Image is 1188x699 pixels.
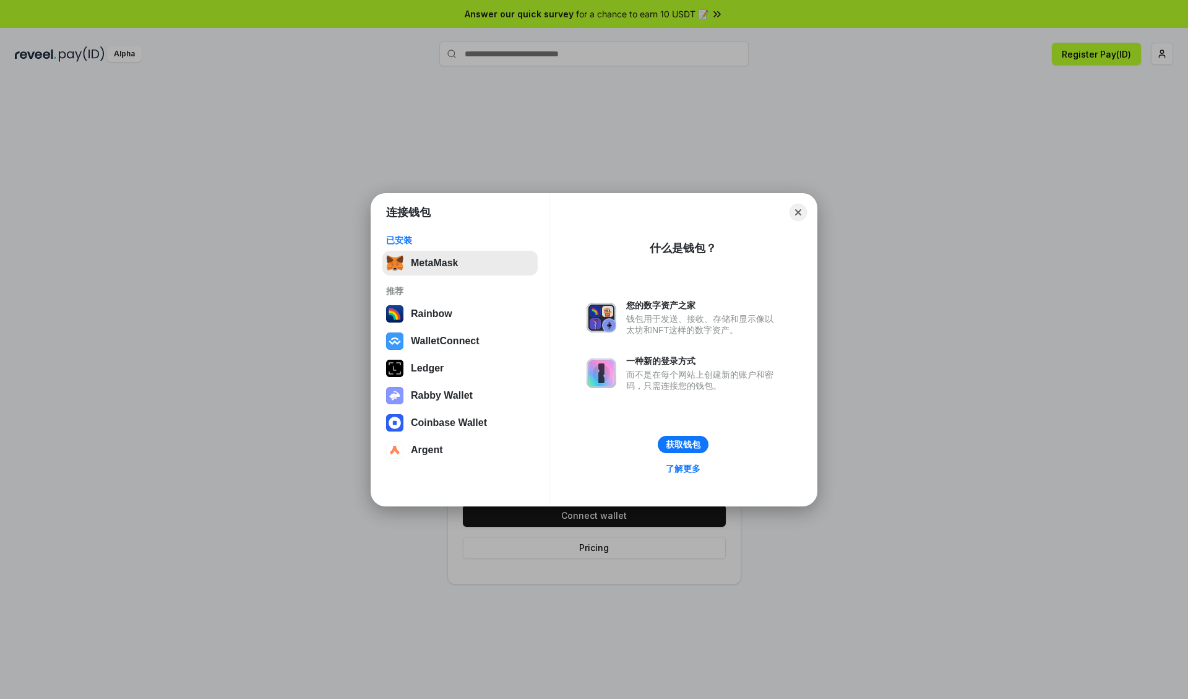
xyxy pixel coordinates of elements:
[382,410,538,435] button: Coinbase Wallet
[626,355,780,367] div: 一种新的登录方式
[386,387,403,404] img: svg+xml,%3Csvg%20xmlns%3D%22http%3A%2F%2Fwww.w3.org%2F2000%2Fsvg%22%20fill%3D%22none%22%20viewBox...
[626,369,780,391] div: 而不是在每个网站上创建新的账户和密码，只需连接您的钱包。
[666,439,700,450] div: 获取钱包
[411,363,444,374] div: Ledger
[386,360,403,377] img: svg+xml,%3Csvg%20xmlns%3D%22http%3A%2F%2Fwww.w3.org%2F2000%2Fsvg%22%20width%3D%2228%22%20height%3...
[411,308,452,319] div: Rainbow
[658,436,708,453] button: 获取钱包
[386,414,403,432] img: svg+xml,%3Csvg%20width%3D%2228%22%20height%3D%2228%22%20viewBox%3D%220%200%2028%2028%22%20fill%3D...
[386,285,534,297] div: 推荐
[386,305,403,323] img: svg+xml,%3Csvg%20width%3D%22120%22%20height%3D%22120%22%20viewBox%3D%220%200%20120%20120%22%20fil...
[658,461,708,477] a: 了解更多
[382,251,538,276] button: MetaMask
[386,441,403,459] img: svg+xml,%3Csvg%20width%3D%2228%22%20height%3D%2228%22%20viewBox%3D%220%200%2028%2028%22%20fill%3D...
[411,417,487,428] div: Coinbase Wallet
[382,356,538,381] button: Ledger
[626,313,780,336] div: 钱包用于发送、接收、存储和显示像以太坊和NFT这样的数字资产。
[411,445,443,456] div: Argent
[666,463,700,474] div: 了解更多
[382,302,538,326] button: Rainbow
[386,235,534,246] div: 已安装
[650,241,717,256] div: 什么是钱包？
[386,205,431,220] h1: 连接钱包
[411,336,480,347] div: WalletConnect
[386,332,403,350] img: svg+xml,%3Csvg%20width%3D%2228%22%20height%3D%2228%22%20viewBox%3D%220%200%2028%2028%22%20fill%3D...
[411,258,458,269] div: MetaMask
[386,254,403,272] img: svg+xml,%3Csvg%20fill%3D%22none%22%20height%3D%2233%22%20viewBox%3D%220%200%2035%2033%22%20width%...
[626,300,780,311] div: 您的数字资产之家
[587,303,616,332] img: svg+xml,%3Csvg%20xmlns%3D%22http%3A%2F%2Fwww.w3.org%2F2000%2Fsvg%22%20fill%3D%22none%22%20viewBox...
[382,438,538,462] button: Argent
[587,358,616,388] img: svg+xml,%3Csvg%20xmlns%3D%22http%3A%2F%2Fwww.w3.org%2F2000%2Fsvg%22%20fill%3D%22none%22%20viewBox...
[382,329,538,354] button: WalletConnect
[411,390,473,401] div: Rabby Wallet
[790,204,807,221] button: Close
[382,383,538,408] button: Rabby Wallet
